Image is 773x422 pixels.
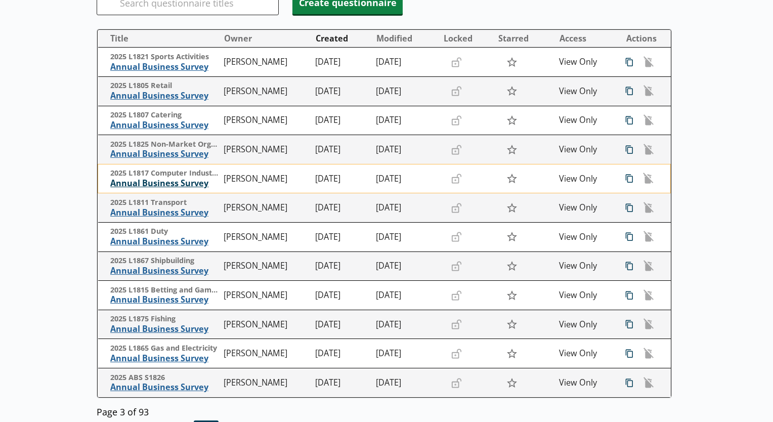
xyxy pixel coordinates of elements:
[110,353,220,364] span: Annual Business Survey
[501,373,523,392] button: Star
[220,251,311,281] td: [PERSON_NAME]
[110,207,220,218] span: Annual Business Survey
[372,164,439,193] td: [DATE]
[110,266,220,276] span: Annual Business Survey
[501,169,523,188] button: Star
[110,120,220,131] span: Annual Business Survey
[220,368,311,398] td: [PERSON_NAME]
[501,111,523,130] button: Star
[110,294,220,305] span: Annual Business Survey
[311,368,372,398] td: [DATE]
[311,339,372,368] td: [DATE]
[110,81,220,91] span: 2025 L1805 Retail
[555,281,616,310] td: View Only
[372,339,439,368] td: [DATE]
[372,281,439,310] td: [DATE]
[220,193,311,223] td: [PERSON_NAME]
[372,223,439,252] td: [DATE]
[220,281,311,310] td: [PERSON_NAME]
[372,310,439,339] td: [DATE]
[372,135,439,164] td: [DATE]
[220,310,311,339] td: [PERSON_NAME]
[110,314,220,324] span: 2025 L1875 Fishing
[501,198,523,218] button: Star
[220,135,311,164] td: [PERSON_NAME]
[555,106,616,135] td: View Only
[220,223,311,252] td: [PERSON_NAME]
[110,344,220,353] span: 2025 L1865 Gas and Electricity
[501,257,523,276] button: Star
[501,81,523,101] button: Star
[440,30,493,47] button: Locked
[372,77,439,106] td: [DATE]
[501,344,523,363] button: Star
[110,178,219,189] span: Annual Business Survey
[312,30,371,47] button: Created
[110,324,220,334] span: Annual Business Survey
[555,48,616,77] td: View Only
[110,227,220,236] span: 2025 L1861 Duty
[110,382,220,393] span: Annual Business Survey
[110,285,220,295] span: 2025 L1815 Betting and Gaming
[372,106,439,135] td: [DATE]
[311,281,372,310] td: [DATE]
[616,30,670,48] th: Actions
[311,251,372,281] td: [DATE]
[220,106,311,135] td: [PERSON_NAME]
[220,30,311,47] button: Owner
[372,193,439,223] td: [DATE]
[501,285,523,305] button: Star
[110,373,220,383] span: 2025 ABS S1826
[555,77,616,106] td: View Only
[501,227,523,246] button: Star
[555,368,616,398] td: View Only
[555,164,616,193] td: View Only
[102,30,220,47] button: Title
[555,310,616,339] td: View Only
[501,53,523,72] button: Star
[110,140,220,149] span: 2025 L1825 Non-Market Organisations
[555,223,616,252] td: View Only
[110,62,220,72] span: Annual Business Survey
[110,110,220,120] span: 2025 L1807 Catering
[372,48,439,77] td: [DATE]
[501,140,523,159] button: Star
[555,30,615,47] button: Access
[97,403,672,417] div: Page 3 of 93
[555,251,616,281] td: View Only
[220,77,311,106] td: [PERSON_NAME]
[311,106,372,135] td: [DATE]
[110,256,220,266] span: 2025 L1867 Shipbuilding
[110,236,220,247] span: Annual Business Survey
[220,164,311,193] td: [PERSON_NAME]
[110,198,220,207] span: 2025 L1811 Transport
[555,193,616,223] td: View Only
[311,48,372,77] td: [DATE]
[311,223,372,252] td: [DATE]
[555,135,616,164] td: View Only
[311,135,372,164] td: [DATE]
[311,77,372,106] td: [DATE]
[110,168,219,178] span: 2025 L1817 Computer Industry
[220,339,311,368] td: [PERSON_NAME]
[311,310,372,339] td: [DATE]
[501,315,523,334] button: Star
[311,193,372,223] td: [DATE]
[110,91,220,101] span: Annual Business Survey
[372,251,439,281] td: [DATE]
[220,48,311,77] td: [PERSON_NAME]
[372,368,439,398] td: [DATE]
[494,30,554,47] button: Starred
[555,339,616,368] td: View Only
[311,164,372,193] td: [DATE]
[110,149,220,159] span: Annual Business Survey
[372,30,438,47] button: Modified
[110,52,220,62] span: 2025 L1821 Sports Activities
